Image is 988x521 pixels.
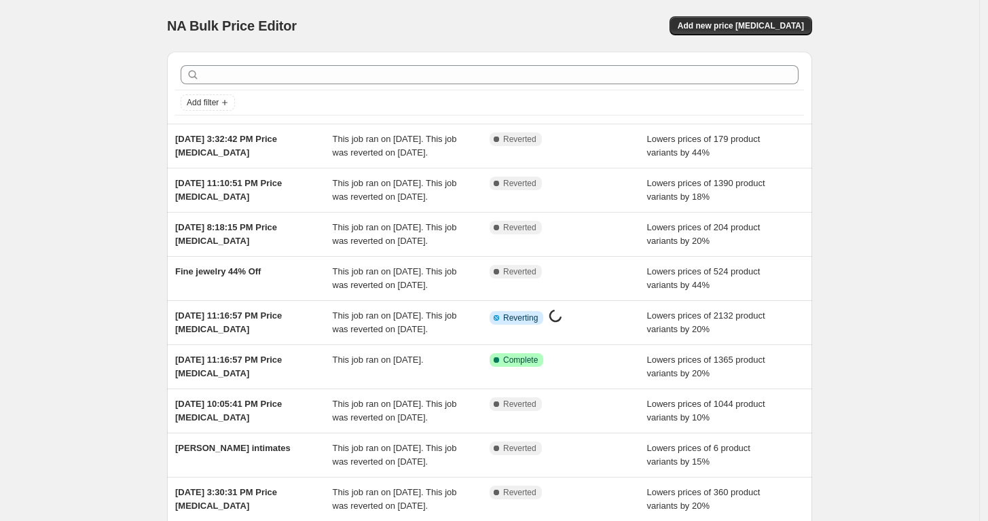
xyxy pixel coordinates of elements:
span: Complete [503,355,538,365]
span: Lowers prices of 1390 product variants by 18% [647,178,765,202]
span: [DATE] 8:18:15 PM Price [MEDICAL_DATA] [175,222,277,246]
span: Lowers prices of 204 product variants by 20% [647,222,761,246]
span: Reverted [503,266,536,277]
span: NA Bulk Price Editor [167,18,297,33]
span: Lowers prices of 2132 product variants by 20% [647,310,765,334]
span: [PERSON_NAME] intimates [175,443,291,453]
span: This job ran on [DATE]. This job was reverted on [DATE]. [333,443,457,467]
span: Lowers prices of 6 product variants by 15% [647,443,750,467]
span: This job ran on [DATE]. This job was reverted on [DATE]. [333,222,457,246]
button: Add new price [MEDICAL_DATA] [670,16,812,35]
span: [DATE] 3:32:42 PM Price [MEDICAL_DATA] [175,134,277,158]
span: Reverted [503,134,536,145]
span: Reverted [503,178,536,189]
span: Add filter [187,97,219,108]
span: Reverted [503,222,536,233]
span: [DATE] 11:16:57 PM Price [MEDICAL_DATA] [175,310,282,334]
button: Add filter [181,94,235,111]
span: Reverted [503,443,536,454]
span: Lowers prices of 179 product variants by 44% [647,134,761,158]
span: This job ran on [DATE]. [333,355,424,365]
span: This job ran on [DATE]. This job was reverted on [DATE]. [333,399,457,423]
span: Reverted [503,399,536,410]
span: Fine jewelry 44% Off [175,266,261,276]
span: Lowers prices of 1365 product variants by 20% [647,355,765,378]
span: Add new price [MEDICAL_DATA] [678,20,804,31]
span: Lowers prices of 360 product variants by 20% [647,487,761,511]
span: This job ran on [DATE]. This job was reverted on [DATE]. [333,310,457,334]
span: [DATE] 3:30:31 PM Price [MEDICAL_DATA] [175,487,277,511]
span: [DATE] 11:10:51 PM Price [MEDICAL_DATA] [175,178,282,202]
span: Lowers prices of 524 product variants by 44% [647,266,761,290]
span: [DATE] 10:05:41 PM Price [MEDICAL_DATA] [175,399,282,423]
span: This job ran on [DATE]. This job was reverted on [DATE]. [333,266,457,290]
span: Reverting [503,312,538,323]
span: [DATE] 11:16:57 PM Price [MEDICAL_DATA] [175,355,282,378]
span: Reverted [503,487,536,498]
span: This job ran on [DATE]. This job was reverted on [DATE]. [333,487,457,511]
span: This job ran on [DATE]. This job was reverted on [DATE]. [333,178,457,202]
span: Lowers prices of 1044 product variants by 10% [647,399,765,423]
span: This job ran on [DATE]. This job was reverted on [DATE]. [333,134,457,158]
